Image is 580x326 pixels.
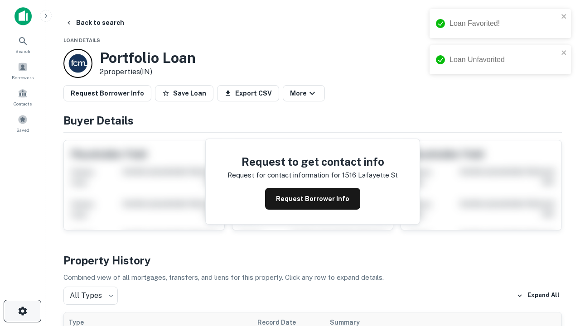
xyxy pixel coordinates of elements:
h4: Buyer Details [63,112,562,129]
span: Saved [16,126,29,134]
span: Contacts [14,100,32,107]
iframe: Chat Widget [535,225,580,268]
span: Loan Details [63,38,100,43]
img: capitalize-icon.png [14,7,32,25]
div: Loan Unfavorited [449,54,558,65]
p: Combined view of all mortgages, transfers, and liens for this property. Click any row to expand d... [63,272,562,283]
button: Back to search [62,14,128,31]
h4: Property History [63,252,562,268]
h3: Portfolio Loan [100,49,196,67]
button: Request Borrower Info [265,188,360,210]
button: Expand All [514,289,562,302]
h4: Request to get contact info [227,153,398,170]
button: close [561,13,567,21]
span: Search [15,48,30,55]
span: Borrowers [12,74,34,81]
div: All Types [63,287,118,305]
p: 1516 lafayette st [342,170,398,181]
a: Contacts [3,85,43,109]
button: close [561,49,567,58]
button: Export CSV [217,85,279,101]
a: Search [3,32,43,57]
a: Saved [3,111,43,135]
button: More [283,85,325,101]
a: Borrowers [3,58,43,83]
button: Save Loan [155,85,213,101]
p: 2 properties (IN) [100,67,196,77]
p: Request for contact information for [227,170,340,181]
div: Loan Favorited! [449,18,558,29]
button: Request Borrower Info [63,85,151,101]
